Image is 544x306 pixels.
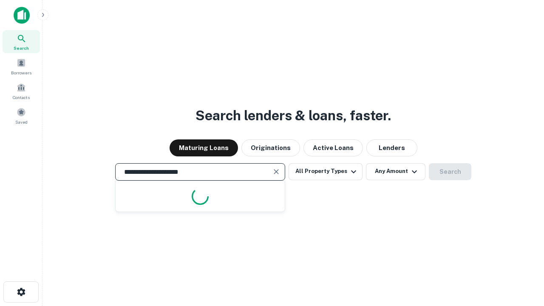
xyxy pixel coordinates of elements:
[3,104,40,127] a: Saved
[15,119,28,125] span: Saved
[303,139,363,156] button: Active Loans
[13,94,30,101] span: Contacts
[241,139,300,156] button: Originations
[270,166,282,178] button: Clear
[195,105,391,126] h3: Search lenders & loans, faster.
[3,30,40,53] a: Search
[170,139,238,156] button: Maturing Loans
[501,211,544,252] iframe: Chat Widget
[3,79,40,102] a: Contacts
[366,163,425,180] button: Any Amount
[366,139,417,156] button: Lenders
[3,55,40,78] a: Borrowers
[14,7,30,24] img: capitalize-icon.png
[14,45,29,51] span: Search
[11,69,31,76] span: Borrowers
[289,163,363,180] button: All Property Types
